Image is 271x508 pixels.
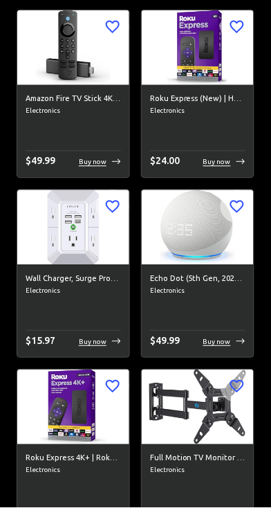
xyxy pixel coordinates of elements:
[142,10,254,85] img: Roku Express (New) | HD Roku Streaming Device with Simple Remote (no TV controls), Free &amp; Liv...
[26,106,121,117] span: Electronics
[142,370,254,445] img: Full Motion TV Monitor Wall Mount Bracket Articulating Arms Swivels Tilts Extension Rotation for ...
[150,106,245,117] span: Electronics
[150,273,245,286] h6: Echo Dot (5th Gen, 2022 release) with clock | Smart speaker with clock and Alexa | Glacier White
[203,337,231,347] p: Buy now
[26,453,121,466] h6: Roku Express 4K+ | Roku Streaming Device 4K/HDR, Roku Voice Remote, Free &amp; Live TV
[26,336,55,347] span: $ 15.97
[203,157,231,167] p: Buy now
[26,466,121,477] span: Electronics
[26,93,121,106] h6: Amazon Fire TV Stick 4K, streaming device with Alexa, easy to use, TV and smart home controls, fr...
[150,466,245,477] span: Electronics
[17,370,129,445] img: Roku Express 4K+ | Roku Streaming Device 4K/HDR, Roku Voice Remote, Free &amp; Live TV image
[26,286,121,297] span: Electronics
[17,190,129,265] img: Wall Charger, Surge Protector, QINLIANF 5 Outlet Extender with 4 USB Charging Ports (4.8A Total) ...
[26,156,55,167] span: $ 49.99
[17,10,129,85] img: Amazon Fire TV Stick 4K, streaming device with Alexa, easy to use, TV and smart home controls, fr...
[79,337,106,347] p: Buy now
[26,273,121,286] h6: Wall Charger, Surge Protector, QINLIANF 5 Outlet Extender with 4 USB Charging Ports (4.8A Total) ...
[150,156,180,167] span: $ 24.00
[142,190,254,265] img: Echo Dot (5th Gen, 2022 release) with clock | Smart speaker with clock and Alexa | Glacier White ...
[150,453,245,466] h6: Full Motion TV Monitor Wall Mount Bracket Articulating Arms Swivels Tilts Extension Rotation for ...
[150,336,180,347] span: $ 49.99
[79,157,106,167] p: Buy now
[150,93,245,106] h6: Roku Express (New) | HD Roku Streaming Device with Simple Remote (no TV controls), Free &amp; Liv...
[150,286,245,297] span: Electronics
